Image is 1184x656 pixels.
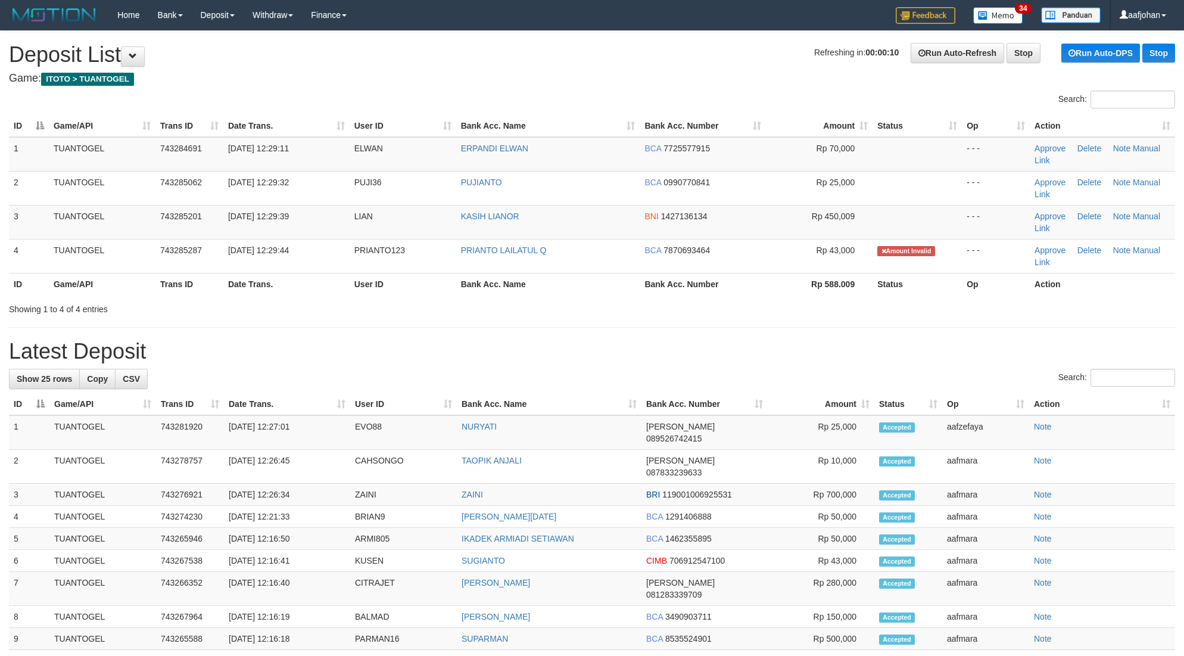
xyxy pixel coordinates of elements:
td: 743266352 [156,572,224,606]
th: Bank Acc. Name: activate to sort column ascending [457,393,641,415]
a: Manual Link [1035,144,1160,165]
a: Note [1034,512,1052,521]
th: User ID: activate to sort column ascending [350,393,457,415]
th: User ID: activate to sort column ascending [350,115,456,137]
span: BNI [644,212,658,221]
th: Amount: activate to sort column ascending [766,115,873,137]
span: Copy 3490903711 to clipboard [665,612,712,621]
td: 743278757 [156,450,224,484]
span: BCA [646,512,663,521]
td: 3 [9,484,49,506]
a: Note [1034,422,1052,431]
img: Feedback.jpg [896,7,955,24]
a: Note [1034,612,1052,621]
th: Rp 588.009 [766,273,873,295]
td: [DATE] 12:21:33 [224,506,350,528]
td: Rp 50,000 [768,506,874,528]
td: 7 [9,572,49,606]
th: ID: activate to sort column descending [9,393,49,415]
th: ID [9,273,49,295]
td: TUANTOGEL [49,239,155,273]
th: Date Trans. [223,273,350,295]
span: 34 [1015,3,1031,14]
td: Rp 150,000 [768,606,874,628]
span: BCA [644,245,661,255]
span: Copy 8535524901 to clipboard [665,634,712,643]
td: PARMAN16 [350,628,457,650]
td: - - - [962,171,1030,205]
div: Showing 1 to 4 of 4 entries [9,299,484,315]
td: - - - [962,239,1030,273]
span: [DATE] 12:29:32 [228,178,289,187]
td: [DATE] 12:16:18 [224,628,350,650]
th: Trans ID: activate to sort column ascending [156,393,224,415]
span: [PERSON_NAME] [646,456,715,465]
span: BRI [646,490,660,499]
img: panduan.png [1041,7,1101,23]
span: BCA [646,634,663,643]
a: Note [1034,578,1052,587]
a: ERPANDI ELWAN [461,144,528,153]
span: BCA [646,612,663,621]
td: 5 [9,528,49,550]
a: Approve [1035,178,1065,187]
span: LIAN [354,212,373,221]
td: 743265588 [156,628,224,650]
a: PUJIANTO [461,178,502,187]
th: Trans ID: activate to sort column ascending [155,115,223,137]
td: [DATE] 12:26:34 [224,484,350,506]
a: TAOPIK ANJALI [462,456,522,465]
span: Rp 450,009 [812,212,855,221]
th: Status [873,273,962,295]
span: Accepted [879,422,915,433]
td: 6 [9,550,49,572]
a: IKADEK ARMIADI SETIAWAN [462,534,574,543]
a: Approve [1035,212,1065,221]
td: aafmara [942,506,1029,528]
td: [DATE] 12:27:01 [224,415,350,450]
span: Copy 087833239633 to clipboard [646,468,702,477]
span: Accepted [879,534,915,545]
a: Stop [1007,43,1040,63]
span: BCA [644,144,661,153]
span: ITOTO > TUANTOGEL [41,73,134,86]
span: Copy 119001006925531 to clipboard [662,490,732,499]
td: TUANTOGEL [49,606,156,628]
span: Accepted [879,456,915,467]
span: 743285062 [160,178,202,187]
a: Note [1034,634,1052,643]
span: Copy 0990770841 to clipboard [663,178,710,187]
span: Copy 1291406888 to clipboard [665,512,712,521]
a: Note [1113,144,1131,153]
a: KASIH LIANOR [461,212,519,221]
span: Refreshing in: [814,48,899,57]
td: TUANTOGEL [49,415,156,450]
span: Copy 1427136134 to clipboard [661,212,708,221]
a: Run Auto-DPS [1061,43,1140,63]
th: Bank Acc. Number [640,273,766,295]
td: [DATE] 12:26:45 [224,450,350,484]
td: 4 [9,239,49,273]
span: Show 25 rows [17,374,72,384]
td: BALMAD [350,606,457,628]
span: Accepted [879,490,915,500]
a: Delete [1077,212,1101,221]
td: TUANTOGEL [49,205,155,239]
a: Delete [1077,245,1101,255]
th: ID: activate to sort column descending [9,115,49,137]
input: Search: [1090,369,1175,387]
img: Button%20Memo.svg [973,7,1023,24]
td: TUANTOGEL [49,171,155,205]
td: 1 [9,415,49,450]
td: CITRAJET [350,572,457,606]
td: 743274230 [156,506,224,528]
td: 743267538 [156,550,224,572]
td: TUANTOGEL [49,528,156,550]
td: 2 [9,450,49,484]
span: ELWAN [354,144,383,153]
a: Note [1113,245,1131,255]
a: Note [1113,178,1131,187]
span: Copy 089526742415 to clipboard [646,434,702,443]
td: KUSEN [350,550,457,572]
th: Bank Acc. Name: activate to sort column ascending [456,115,640,137]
